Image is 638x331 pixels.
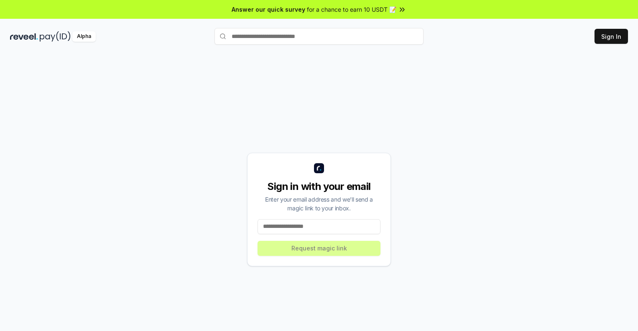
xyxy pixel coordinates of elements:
[314,163,324,173] img: logo_small
[40,31,71,42] img: pay_id
[72,31,96,42] div: Alpha
[258,195,380,212] div: Enter your email address and we’ll send a magic link to your inbox.
[307,5,396,14] span: for a chance to earn 10 USDT 📝
[258,180,380,193] div: Sign in with your email
[232,5,305,14] span: Answer our quick survey
[595,29,628,44] button: Sign In
[10,31,38,42] img: reveel_dark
